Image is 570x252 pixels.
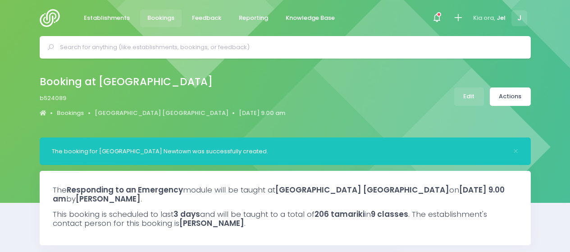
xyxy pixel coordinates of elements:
[147,14,174,23] span: Bookings
[371,209,408,220] strong: 9 classes
[77,9,137,27] a: Establishments
[513,148,519,154] button: Close
[497,14,506,23] span: Jel
[179,218,244,229] strong: [PERSON_NAME]
[67,184,183,195] strong: Responding to an Emergency
[53,185,518,204] h3: The module will be taught at on by .
[84,14,130,23] span: Establishments
[173,209,200,220] strong: 3 days
[454,87,484,106] a: Edit
[511,10,527,26] span: J
[40,9,65,27] img: Logo
[40,94,66,103] span: b524089
[57,109,84,118] a: Bookings
[140,9,182,27] a: Bookings
[185,9,229,27] a: Feedback
[232,9,276,27] a: Reporting
[76,193,141,204] strong: [PERSON_NAME]
[53,210,518,228] h3: This booking is scheduled to last and will be taught to a total of in . The establishment's conta...
[192,14,221,23] span: Feedback
[60,41,518,54] input: Search for anything (like establishments, bookings, or feedback)
[239,14,268,23] span: Reporting
[275,184,449,195] strong: [GEOGRAPHIC_DATA] [GEOGRAPHIC_DATA]
[239,109,285,118] a: [DATE] 9.00 am
[490,87,531,106] a: Actions
[278,9,342,27] a: Knowledge Base
[40,76,278,88] h2: Booking at [GEOGRAPHIC_DATA]
[53,184,505,204] strong: [DATE] 9.00 am
[473,14,495,23] span: Kia ora,
[95,109,228,118] a: [GEOGRAPHIC_DATA] [GEOGRAPHIC_DATA]
[52,147,507,156] div: The booking for [GEOGRAPHIC_DATA] Newtown was successfully created.
[286,14,335,23] span: Knowledge Base
[315,209,365,220] strong: 206 tamariki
